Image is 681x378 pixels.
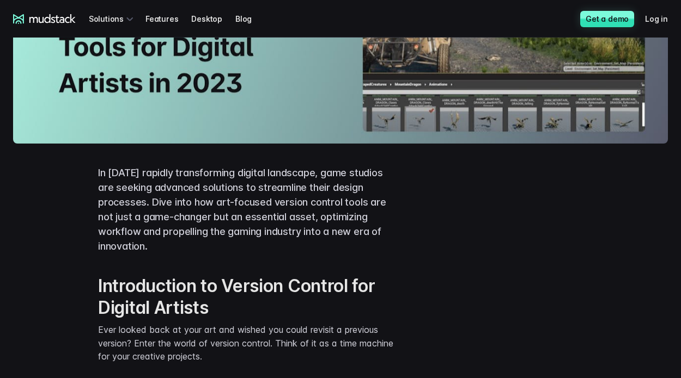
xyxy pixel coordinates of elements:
a: Desktop [191,9,235,29]
p: Ever looked back at your art and wished you could revisit a previous version? Enter the world of ... [98,323,398,363]
div: Solutions [89,9,137,29]
a: Blog [235,9,265,29]
a: Log in [645,9,681,29]
strong: Introduction to Version Control for Digital Artists [98,275,375,318]
a: Get a demo [580,11,634,27]
a: Features [145,9,191,29]
a: mudstack logo [13,14,76,24]
p: In [DATE] rapidly transforming digital landscape, game studios are seeking advanced solutions to ... [98,165,398,253]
